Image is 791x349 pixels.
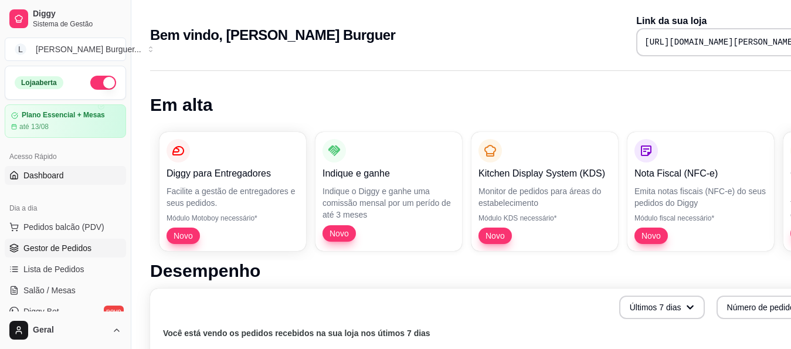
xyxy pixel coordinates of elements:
[19,122,49,131] article: até 13/08
[23,284,76,296] span: Salão / Mesas
[5,199,126,218] div: Dia a dia
[169,230,198,242] span: Novo
[5,147,126,166] div: Acesso Rápido
[322,167,455,181] p: Indique e ganhe
[5,281,126,300] a: Salão / Mesas
[23,263,84,275] span: Lista de Pedidos
[5,260,126,279] a: Lista de Pedidos
[167,214,299,223] p: Módulo Motoboy necessário*
[23,306,59,317] span: Diggy Bot
[315,132,462,251] button: Indique e ganheIndique o Diggy e ganhe uma comissão mensal por um perído de até 3 mesesNovo
[33,19,121,29] span: Sistema de Gestão
[5,316,126,344] button: Geral
[5,302,126,321] a: Diggy Botnovo
[5,166,126,185] a: Dashboard
[159,132,306,251] button: Diggy para EntregadoresFacilite a gestão de entregadores e seus pedidos.Módulo Motoboy necessário...
[23,242,91,254] span: Gestor de Pedidos
[634,167,767,181] p: Nota Fiscal (NFC-e)
[637,230,666,242] span: Novo
[90,76,116,90] button: Alterar Status
[5,239,126,257] a: Gestor de Pedidos
[5,38,126,61] button: Select a team
[36,43,141,55] div: [PERSON_NAME] Burguer ...
[15,43,26,55] span: L
[471,132,618,251] button: Kitchen Display System (KDS)Monitor de pedidos para áreas do estabelecimentoMódulo KDS necessário...
[23,170,64,181] span: Dashboard
[619,296,705,319] button: Últimos 7 dias
[478,214,611,223] p: Módulo KDS necessário*
[23,221,104,233] span: Pedidos balcão (PDV)
[167,167,299,181] p: Diggy para Entregadores
[478,167,611,181] p: Kitchen Display System (KDS)
[634,214,767,223] p: Módulo fiscal necessário*
[33,9,121,19] span: Diggy
[325,228,354,239] span: Novo
[478,185,611,209] p: Monitor de pedidos para áreas do estabelecimento
[634,185,767,209] p: Emita notas fiscais (NFC-e) do seus pedidos do Diggy
[5,104,126,138] a: Plano Essencial + Mesasaté 13/08
[322,185,455,221] p: Indique o Diggy e ganhe uma comissão mensal por um perído de até 3 meses
[22,111,105,120] article: Plano Essencial + Mesas
[150,26,395,45] h2: Bem vindo, [PERSON_NAME] Burguer
[5,5,126,33] a: DiggySistema de Gestão
[167,185,299,209] p: Facilite a gestão de entregadores e seus pedidos.
[163,328,430,338] text: Você está vendo os pedidos recebidos na sua loja nos útimos 7 dias
[627,132,774,251] button: Nota Fiscal (NFC-e)Emita notas fiscais (NFC-e) do seus pedidos do DiggyMódulo fiscal necessário*Novo
[15,76,63,89] div: Loja aberta
[481,230,510,242] span: Novo
[33,325,107,336] span: Geral
[5,218,126,236] button: Pedidos balcão (PDV)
